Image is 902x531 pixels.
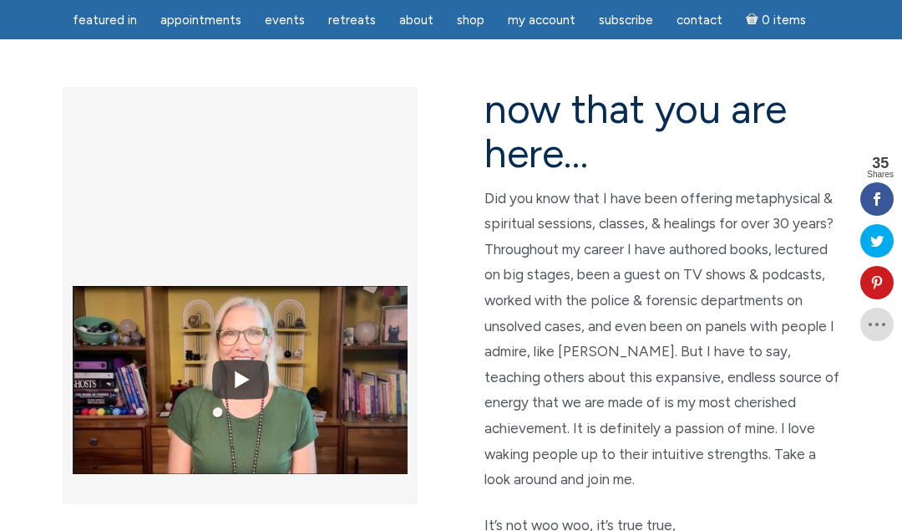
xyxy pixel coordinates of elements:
[399,13,433,28] span: About
[389,4,443,37] a: About
[318,4,386,37] a: Retreats
[484,87,839,176] h2: now that you are here…
[867,171,894,179] span: Shares
[255,4,315,37] a: Events
[457,13,484,28] span: Shop
[666,4,732,37] a: Contact
[73,254,408,506] img: YouTube video
[160,13,241,28] span: Appointments
[676,13,722,28] span: Contact
[589,4,663,37] a: Subscribe
[599,13,653,28] span: Subscribe
[867,156,894,171] span: 35
[73,13,137,28] span: featured in
[498,4,585,37] a: My Account
[746,13,762,28] i: Cart
[150,4,251,37] a: Appointments
[328,13,376,28] span: Retreats
[63,4,147,37] a: featured in
[736,3,816,37] a: Cart0 items
[508,13,575,28] span: My Account
[762,14,806,27] span: 0 items
[447,4,494,37] a: Shop
[484,186,839,493] p: Did you know that I have been offering metaphysical & spiritual sessions, classes, & healings for...
[265,13,305,28] span: Events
